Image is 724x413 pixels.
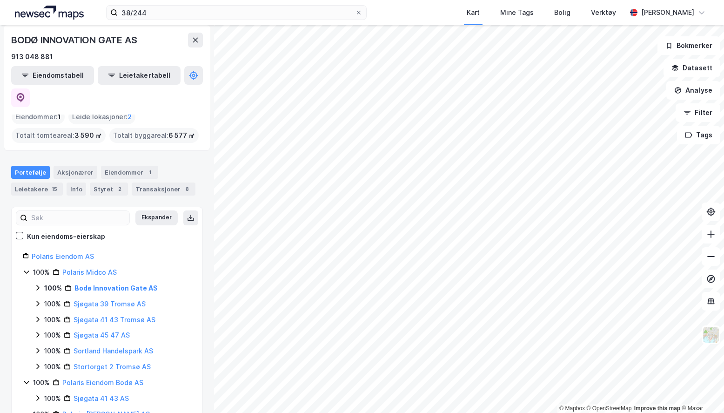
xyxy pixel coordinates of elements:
div: 100% [33,377,50,388]
div: 100% [33,267,50,278]
img: Z [702,326,720,344]
a: Improve this map [634,405,680,412]
a: Sjøgata 41 43 Tromsø AS [74,316,155,324]
div: 100% [44,345,61,357]
div: Verktøy [591,7,616,18]
div: Aksjonærer [54,166,97,179]
button: Filter [676,103,720,122]
button: Bokmerker [657,36,720,55]
button: Datasett [664,59,720,77]
div: 15 [50,184,59,194]
div: 100% [44,361,61,372]
div: Mine Tags [500,7,534,18]
div: 913 048 881 [11,51,53,62]
div: BODØ INNOVATION GATE AS [11,33,139,47]
button: Eiendomstabell [11,66,94,85]
a: Polaris Eiendom AS [32,252,94,260]
div: 100% [44,298,61,310]
div: 100% [44,283,62,294]
div: 100% [44,330,61,341]
a: Stortorget 2 Tromsø AS [74,363,151,371]
div: Eiendommer : [12,109,65,124]
div: [PERSON_NAME] [641,7,694,18]
div: Styret [90,183,128,196]
div: Leide lokasjoner : [68,109,135,124]
a: Sortland Handelspark AS [74,347,153,355]
input: Søk på adresse, matrikkel, gårdeiere, leietakere eller personer [118,6,355,20]
a: Polaris Eiendom Bodø AS [62,379,143,386]
div: Kart [467,7,480,18]
span: 2 [127,111,132,122]
span: 1 [58,111,61,122]
button: Leietakertabell [98,66,181,85]
div: Totalt tomteareal : [12,128,106,143]
iframe: Chat Widget [677,368,724,413]
span: 6 577 ㎡ [168,130,195,141]
a: OpenStreetMap [587,405,632,412]
div: Transaksjoner [132,183,195,196]
div: Eiendommer [101,166,158,179]
span: 3 590 ㎡ [74,130,102,141]
button: Ekspander [135,210,178,225]
div: 100% [44,314,61,325]
div: 8 [182,184,192,194]
a: Bodø Innovation Gate AS [74,284,158,292]
a: Sjøgata 45 47 AS [74,331,130,339]
a: Sjøgata 39 Tromsø AS [74,300,146,308]
button: Analyse [666,81,720,100]
div: Kun eiendoms-eierskap [27,231,105,242]
a: Polaris Midco AS [62,268,117,276]
div: Info [67,183,86,196]
img: logo.a4113a55bc3d86da70a041830d287a7e.svg [15,6,84,20]
div: Portefølje [11,166,50,179]
input: Søk [27,211,129,225]
button: Tags [677,126,720,144]
div: Leietakere [11,183,63,196]
div: 1 [145,168,154,177]
a: Mapbox [559,405,585,412]
div: Bolig [554,7,570,18]
a: Sjøgata 41 43 AS [74,394,129,402]
div: Totalt byggareal : [109,128,199,143]
div: 100% [44,393,61,404]
div: 2 [115,184,124,194]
